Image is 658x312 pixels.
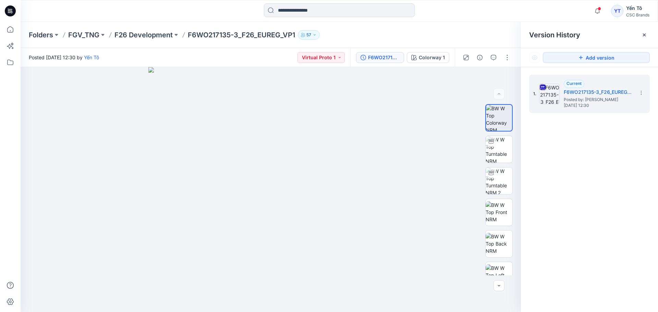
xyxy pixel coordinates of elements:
button: Colorway 1 [407,52,449,63]
img: BW W Top Colorway NRM [486,105,512,131]
button: F6WO217135-3_F26_EUREG_VP1 [356,52,404,63]
span: Posted [DATE] 12:30 by [29,54,99,61]
span: 1. [533,91,536,97]
p: F6WO217135-3_F26_EUREG_VP1 [188,30,295,40]
div: CSC Brands [626,12,649,17]
img: BW W Top Left NRM [486,264,512,286]
span: Posted by: Yến Tô [564,96,632,103]
button: Add version [543,52,650,63]
button: 57 [298,30,320,40]
div: YT [611,5,623,17]
img: BW W Top Front NRM [486,201,512,223]
button: Close [642,32,647,38]
a: Yến Tô [84,54,99,60]
a: Folders [29,30,53,40]
button: Details [474,52,485,63]
img: BW W Top Turntable NRM [486,136,512,163]
div: F6WO217135-3_F26_EUREG_VP1 [368,54,400,61]
img: BW W Top Turntable NRM 2 [486,167,512,194]
span: Version History [529,31,580,39]
img: F6WO217135-3_F26_EUREG_VP1 [539,84,560,104]
span: Current [566,81,582,86]
button: Show Hidden Versions [529,52,540,63]
a: F26 Development [114,30,173,40]
h5: F6WO217135-3_F26_EUREG_VP1 [564,88,632,96]
div: Yến Tô [626,4,649,12]
img: eyJhbGciOiJIUzI1NiIsImtpZCI6IjAiLCJzbHQiOiJzZXMiLCJ0eXAiOiJKV1QifQ.eyJkYXRhIjp7InR5cGUiOiJzdG9yYW... [148,67,393,312]
a: FGV_TNG [68,30,99,40]
img: BW W Top Back NRM [486,233,512,254]
span: [DATE] 12:30 [564,103,632,108]
div: Colorway 1 [419,54,445,61]
p: 57 [306,31,311,39]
